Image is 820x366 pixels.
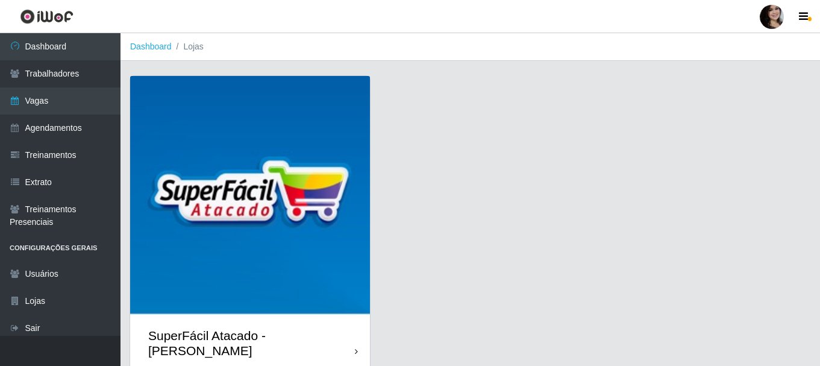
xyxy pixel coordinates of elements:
[130,76,370,316] img: cardImg
[148,328,355,358] div: SuperFácil Atacado - [PERSON_NAME]
[120,33,820,61] nav: breadcrumb
[130,42,172,51] a: Dashboard
[172,40,204,53] li: Lojas
[20,9,74,24] img: CoreUI Logo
